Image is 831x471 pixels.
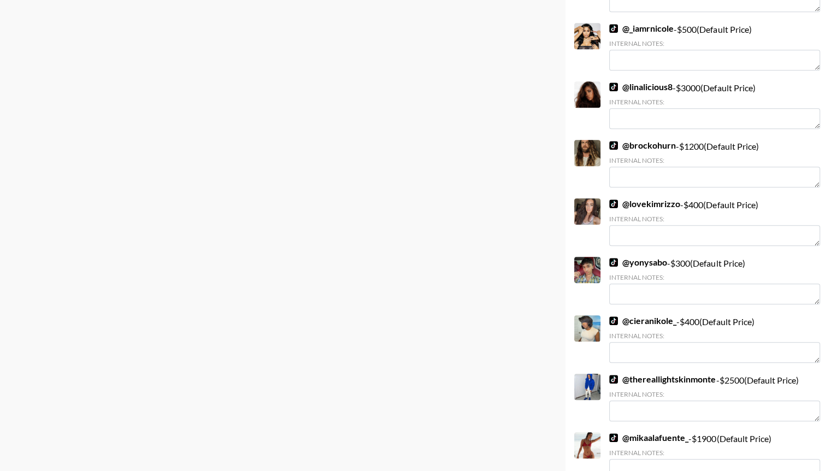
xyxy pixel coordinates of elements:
[609,432,688,443] a: @mikaalafuente_
[609,273,820,281] div: Internal Notes:
[609,332,820,340] div: Internal Notes:
[609,81,673,92] a: @linalicious8
[609,215,820,223] div: Internal Notes:
[609,433,618,442] img: TikTok
[609,141,618,150] img: TikTok
[609,98,820,106] div: Internal Notes:
[609,257,667,268] a: @yonysabo
[609,449,820,457] div: Internal Notes:
[609,375,618,384] img: TikTok
[609,315,820,363] div: - $ 400 (Default Price)
[609,198,820,246] div: - $ 400 (Default Price)
[609,156,820,164] div: Internal Notes:
[609,390,820,398] div: Internal Notes:
[609,81,820,129] div: - $ 3000 (Default Price)
[609,140,820,187] div: - $ 1200 (Default Price)
[609,83,618,91] img: TikTok
[609,374,716,385] a: @thereallightskinmonte
[609,316,618,325] img: TikTok
[609,199,618,208] img: TikTok
[609,24,618,33] img: TikTok
[609,258,618,267] img: TikTok
[609,23,674,34] a: @_iamrnicole
[609,140,676,151] a: @brockohurn
[609,23,820,70] div: - $ 500 (Default Price)
[609,315,676,326] a: @cieranikole_
[609,39,820,48] div: Internal Notes:
[609,257,820,304] div: - $ 300 (Default Price)
[609,198,680,209] a: @lovekimrizzo
[609,374,820,421] div: - $ 2500 (Default Price)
